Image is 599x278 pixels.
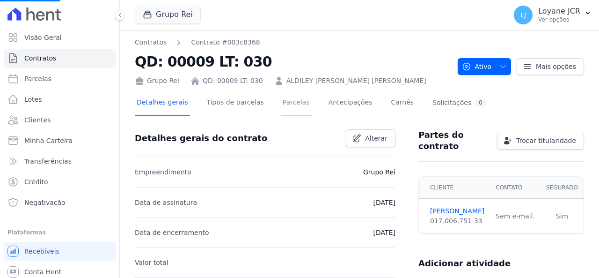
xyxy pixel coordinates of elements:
a: Carnês [389,91,416,116]
h2: QD: 00009 LT: 030 [135,51,450,72]
a: Contrato #003c8368 [191,38,260,47]
p: Empreendimento [135,166,191,178]
a: Clientes [4,111,116,129]
a: Solicitações0 [431,91,488,116]
p: Loyane JCR [538,7,580,16]
span: LJ [520,12,526,18]
a: Transferências [4,152,116,171]
a: Parcelas [281,91,312,116]
p: [DATE] [373,197,395,208]
a: Mais opções [517,58,584,75]
span: Clientes [24,115,51,125]
a: Alterar [346,129,395,147]
span: Mais opções [536,62,576,71]
nav: Breadcrumb [135,38,260,47]
p: Ver opções [538,16,580,23]
a: Contratos [4,49,116,68]
th: Contato [490,177,541,199]
p: [DATE] [373,227,395,238]
button: LJ Loyane JCR Ver opções [506,2,599,28]
span: Minha Carteira [24,136,73,145]
span: Transferências [24,157,72,166]
a: ALDILEY [PERSON_NAME] [PERSON_NAME] [286,76,426,86]
div: Plataformas [7,227,112,238]
div: Grupo Rei [135,76,179,86]
p: Data de assinatura [135,197,197,208]
span: Visão Geral [24,33,62,42]
a: Contratos [135,38,167,47]
nav: Breadcrumb [135,38,450,47]
th: Segurado [541,177,584,199]
th: Cliente [419,177,490,199]
span: Parcelas [24,74,51,83]
button: Ativo [458,58,511,75]
span: Lotes [24,95,42,104]
span: Alterar [365,134,387,143]
td: Sim [541,199,584,234]
div: 017.006.751-33 [430,216,484,226]
h3: Partes do contrato [418,129,489,152]
a: Minha Carteira [4,131,116,150]
span: Crédito [24,177,48,187]
a: Antecipações [327,91,374,116]
div: 0 [475,98,486,107]
a: Parcelas [4,69,116,88]
span: Ativo [462,58,492,75]
button: Grupo Rei [135,6,201,23]
a: Lotes [4,90,116,109]
div: Solicitações [432,98,486,107]
h3: Adicionar atividade [418,258,511,269]
span: Trocar titularidade [516,136,576,145]
a: Detalhes gerais [135,91,190,116]
p: Data de encerramento [135,227,209,238]
td: Sem e-mail. [490,199,541,234]
a: [PERSON_NAME] [430,206,484,216]
span: Conta Hent [24,267,61,277]
p: Valor total [135,257,168,268]
a: Negativação [4,193,116,212]
a: Visão Geral [4,28,116,47]
span: Recebíveis [24,247,59,256]
a: Crédito [4,173,116,191]
span: Contratos [24,53,56,63]
a: Trocar titularidade [497,132,584,150]
span: Negativação [24,198,66,207]
h3: Detalhes gerais do contrato [135,133,267,144]
a: QD: 00009 LT: 030 [203,76,263,86]
a: Recebíveis [4,242,116,261]
a: Tipos de parcelas [205,91,266,116]
p: Grupo Rei [363,166,395,178]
